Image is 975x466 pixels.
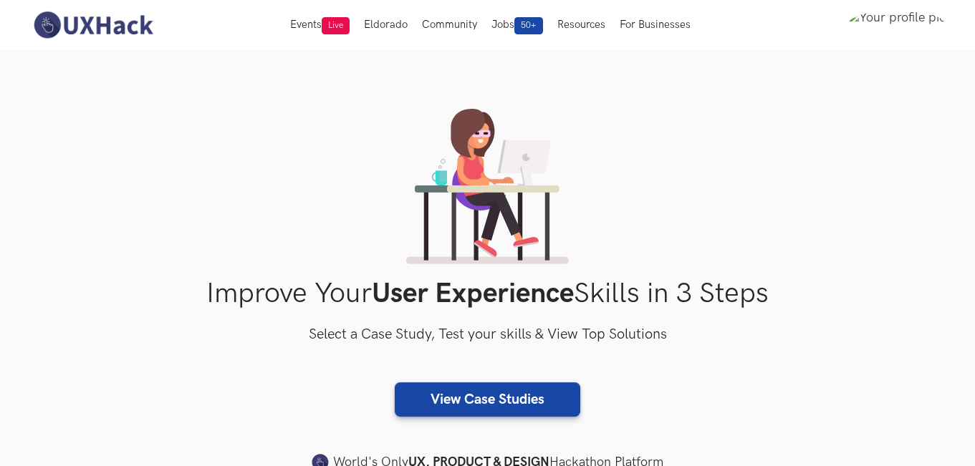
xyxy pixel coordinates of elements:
[29,10,157,40] img: UXHack-logo.png
[322,17,350,34] span: Live
[29,277,946,311] h1: Improve Your Skills in 3 Steps
[395,382,580,417] a: View Case Studies
[406,109,569,264] img: lady working on laptop
[514,17,543,34] span: 50+
[847,10,946,40] img: Your profile pic
[372,277,574,311] strong: User Experience
[29,324,946,346] h3: Select a Case Study, Test your skills & View Top Solutions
